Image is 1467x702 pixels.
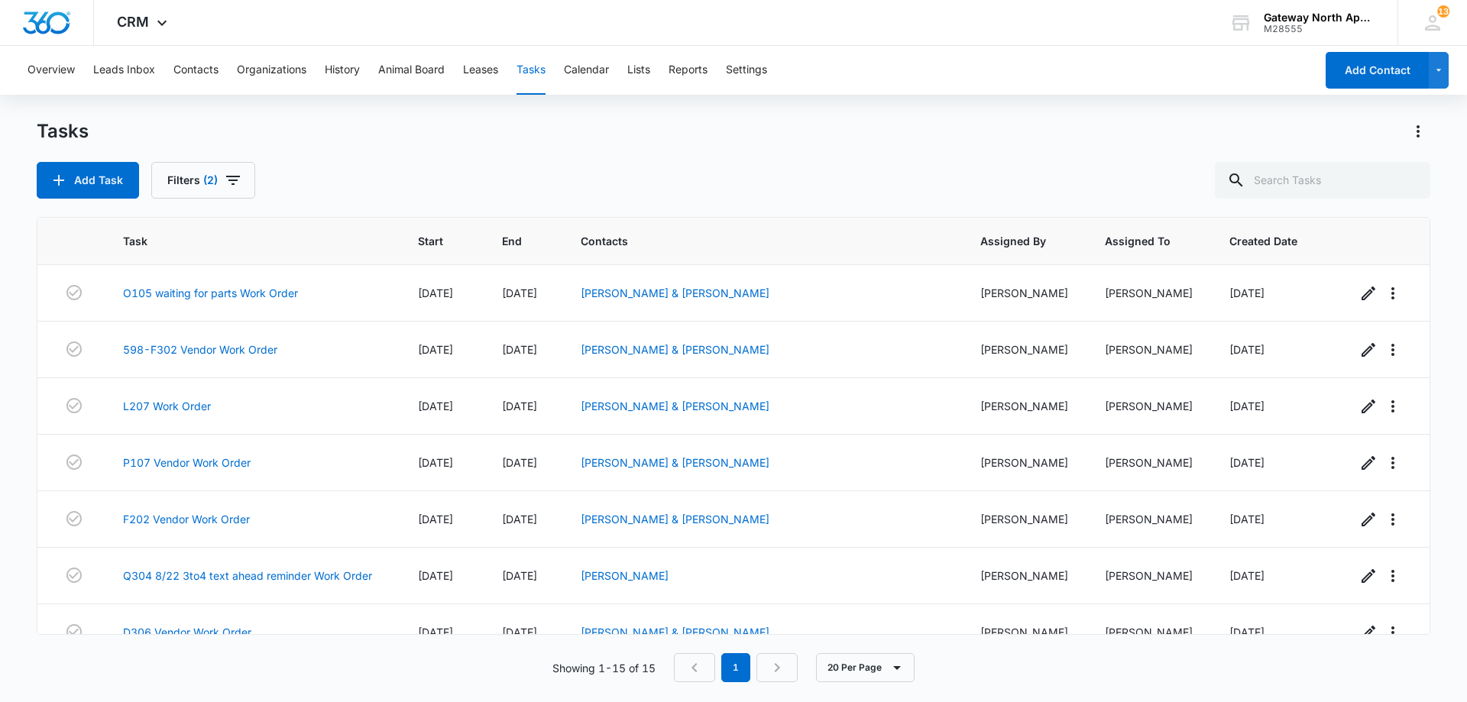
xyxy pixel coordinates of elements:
[502,513,537,526] span: [DATE]
[502,400,537,412] span: [DATE]
[1264,11,1375,24] div: account name
[378,46,445,95] button: Animal Board
[1105,511,1193,527] div: [PERSON_NAME]
[674,653,798,682] nav: Pagination
[173,46,219,95] button: Contacts
[502,456,537,469] span: [DATE]
[37,120,89,143] h1: Tasks
[1229,626,1265,639] span: [DATE]
[1229,569,1265,582] span: [DATE]
[418,233,443,249] span: Start
[1229,456,1265,469] span: [DATE]
[721,653,750,682] em: 1
[1264,24,1375,34] div: account id
[418,456,453,469] span: [DATE]
[93,46,155,95] button: Leads Inbox
[1105,455,1193,471] div: [PERSON_NAME]
[581,343,769,356] a: [PERSON_NAME] & [PERSON_NAME]
[123,568,372,584] a: Q304 8/22 3to4 text ahead reminder Work Order
[581,233,921,249] span: Contacts
[627,46,650,95] button: Lists
[980,455,1068,471] div: [PERSON_NAME]
[123,233,359,249] span: Task
[726,46,767,95] button: Settings
[418,626,453,639] span: [DATE]
[151,162,255,199] button: Filters(2)
[980,341,1068,357] div: [PERSON_NAME]
[1215,162,1430,199] input: Search Tasks
[669,46,708,95] button: Reports
[1105,624,1193,640] div: [PERSON_NAME]
[123,398,211,414] a: L207 Work Order
[581,569,669,582] a: [PERSON_NAME]
[581,456,769,469] a: [PERSON_NAME] & [PERSON_NAME]
[123,341,277,357] a: 598-F302 Vendor Work Order
[117,14,149,30] span: CRM
[418,286,453,299] span: [DATE]
[123,511,250,527] a: F202 Vendor Work Order
[1437,5,1449,18] div: notifications count
[980,398,1068,414] div: [PERSON_NAME]
[1229,400,1265,412] span: [DATE]
[1105,341,1193,357] div: [PERSON_NAME]
[418,343,453,356] span: [DATE]
[502,233,522,249] span: End
[123,455,251,471] a: P107 Vendor Work Order
[980,511,1068,527] div: [PERSON_NAME]
[581,626,769,639] a: [PERSON_NAME] & [PERSON_NAME]
[1229,513,1265,526] span: [DATE]
[517,46,546,95] button: Tasks
[1326,52,1429,89] button: Add Contact
[980,285,1068,301] div: [PERSON_NAME]
[1105,398,1193,414] div: [PERSON_NAME]
[502,569,537,582] span: [DATE]
[1105,285,1193,301] div: [PERSON_NAME]
[502,286,537,299] span: [DATE]
[418,400,453,412] span: [DATE]
[581,400,769,412] a: [PERSON_NAME] & [PERSON_NAME]
[37,162,139,199] button: Add Task
[502,343,537,356] span: [DATE]
[816,653,915,682] button: 20 Per Page
[463,46,498,95] button: Leases
[564,46,609,95] button: Calendar
[552,660,656,676] p: Showing 1-15 of 15
[980,624,1068,640] div: [PERSON_NAME]
[980,233,1046,249] span: Assigned By
[418,513,453,526] span: [DATE]
[418,569,453,582] span: [DATE]
[1229,343,1265,356] span: [DATE]
[581,286,769,299] a: [PERSON_NAME] & [PERSON_NAME]
[123,624,251,640] a: D306 Vendor Work Order
[28,46,75,95] button: Overview
[1105,233,1171,249] span: Assigned To
[980,568,1068,584] div: [PERSON_NAME]
[1229,286,1265,299] span: [DATE]
[502,626,537,639] span: [DATE]
[1406,119,1430,144] button: Actions
[1437,5,1449,18] span: 13
[581,513,769,526] a: [PERSON_NAME] & [PERSON_NAME]
[325,46,360,95] button: History
[1105,568,1193,584] div: [PERSON_NAME]
[1229,233,1297,249] span: Created Date
[123,285,298,301] a: O105 waiting for parts Work Order
[237,46,306,95] button: Organizations
[203,175,218,186] span: (2)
